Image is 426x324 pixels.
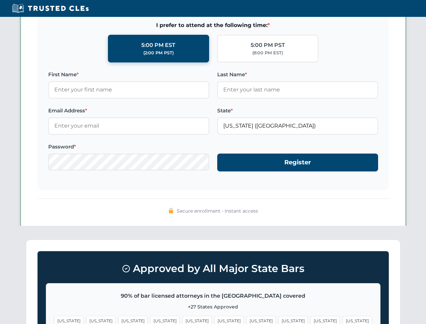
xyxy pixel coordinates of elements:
[217,81,378,98] input: Enter your last name
[10,3,91,13] img: Trusted CLEs
[177,207,258,215] span: Secure enrollment • Instant access
[251,41,285,50] div: 5:00 PM PST
[217,71,378,79] label: Last Name
[48,21,378,30] span: I prefer to attend at the following time:
[46,260,380,278] h3: Approved by All Major State Bars
[48,81,209,98] input: Enter your first name
[48,143,209,151] label: Password
[48,117,209,134] input: Enter your email
[168,208,174,213] img: 🔒
[141,41,175,50] div: 5:00 PM EST
[217,154,378,171] button: Register
[54,292,372,300] p: 90% of bar licensed attorneys in the [GEOGRAPHIC_DATA] covered
[54,303,372,310] p: +27 States Approved
[252,50,283,56] div: (8:00 PM EST)
[48,71,209,79] label: First Name
[217,117,378,134] input: Florida (FL)
[143,50,174,56] div: (2:00 PM PST)
[48,107,209,115] label: Email Address
[217,107,378,115] label: State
